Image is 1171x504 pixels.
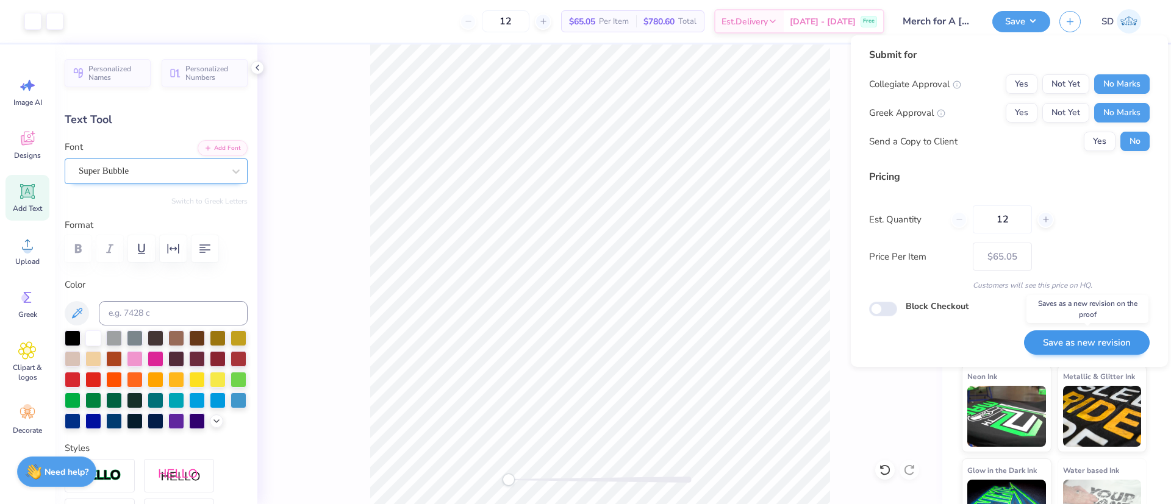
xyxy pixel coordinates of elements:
img: Stroke [79,469,121,483]
input: – – [482,10,529,32]
img: Shadow [158,468,201,483]
span: Total [678,15,697,28]
span: $65.05 [569,15,595,28]
span: Est. Delivery [722,15,768,28]
span: Neon Ink [967,370,997,383]
button: Yes [1006,74,1037,94]
label: Est. Quantity [869,213,942,227]
input: e.g. 7428 c [99,301,248,325]
input: Untitled Design [893,9,983,34]
span: Image AI [13,98,42,107]
button: No Marks [1094,74,1150,94]
button: Add Font [198,140,248,156]
button: No [1120,132,1150,151]
img: Neon Ink [967,386,1046,447]
div: Submit for [869,48,1150,62]
button: Yes [1006,103,1037,122]
div: Collegiate Approval [869,77,961,91]
label: Format [65,218,248,232]
div: Saves as a new revision on the proof [1026,295,1148,323]
span: Per Item [599,15,629,28]
button: Save [992,11,1050,32]
div: Send a Copy to Client [869,135,958,149]
span: Decorate [13,425,42,435]
span: $780.60 [643,15,675,28]
button: Save as new revision [1024,330,1150,355]
span: Personalized Names [88,65,143,82]
button: Personalized Numbers [162,59,248,87]
div: Accessibility label [503,474,515,486]
button: Not Yet [1042,74,1089,94]
div: Customers will see this price on HQ. [869,280,1150,291]
div: Greek Approval [869,106,945,120]
label: Styles [65,441,90,455]
button: Yes [1084,132,1115,151]
span: Glow in the Dark Ink [967,464,1037,477]
button: Personalized Names [65,59,151,87]
label: Color [65,278,248,292]
span: Clipart & logos [7,363,48,382]
a: SD [1096,9,1147,34]
input: – – [973,205,1032,233]
span: Free [863,17,875,26]
span: Add Text [13,204,42,213]
span: Water based Ink [1063,464,1119,477]
strong: Need help? [45,466,88,478]
label: Block Checkout [906,300,969,313]
img: Sparsh Drolia [1117,9,1141,34]
img: Metallic & Glitter Ink [1063,386,1142,447]
label: Price Per Item [869,250,964,264]
span: [DATE] - [DATE] [790,15,856,28]
span: Designs [14,151,41,160]
span: SD [1101,15,1114,29]
span: Metallic & Glitter Ink [1063,370,1135,383]
span: Upload [15,257,40,266]
button: Not Yet [1042,103,1089,122]
span: Personalized Numbers [185,65,240,82]
span: Greek [18,310,37,319]
div: Text Tool [65,112,248,128]
button: Switch to Greek Letters [171,196,248,206]
label: Font [65,140,83,154]
div: Pricing [869,169,1150,184]
button: No Marks [1094,103,1150,122]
